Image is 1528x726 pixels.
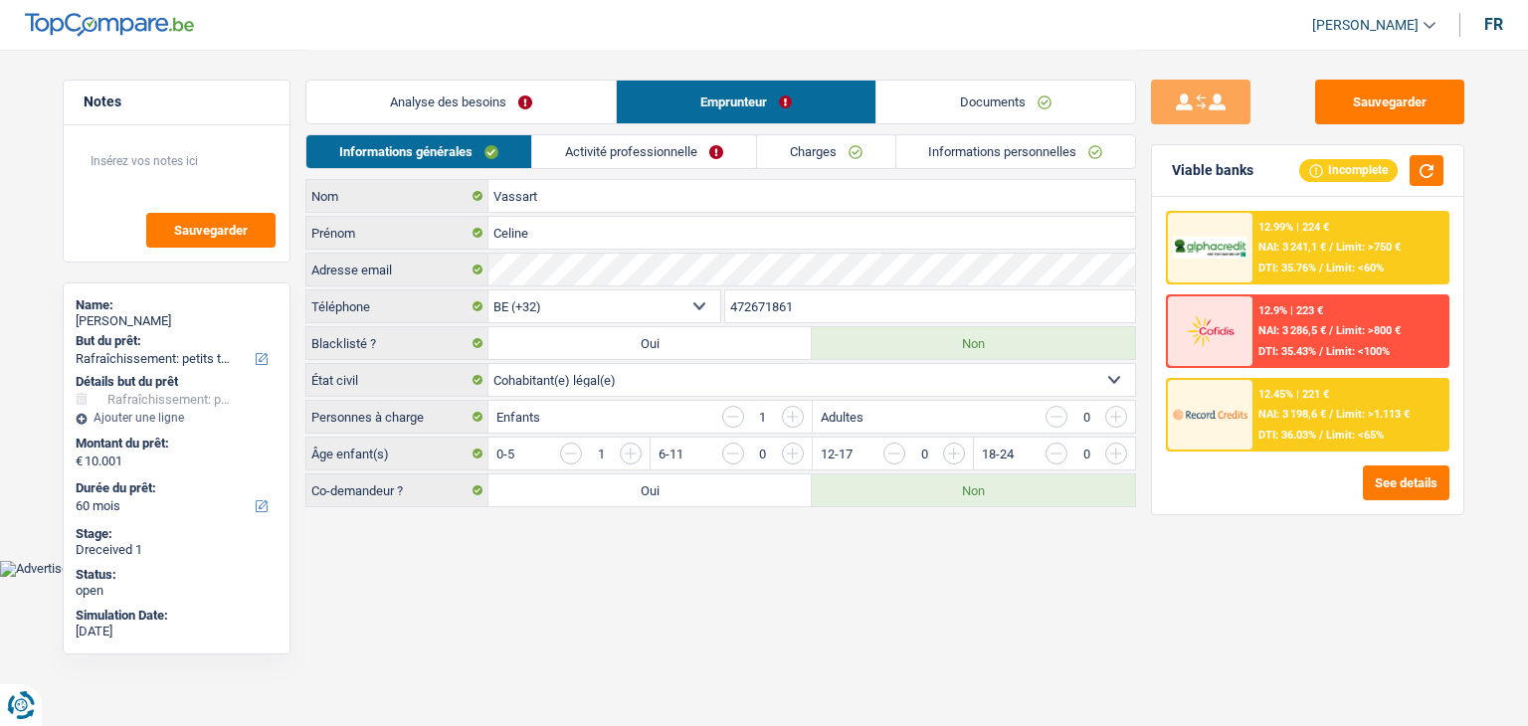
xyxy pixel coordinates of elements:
a: Informations personnelles [896,135,1136,168]
label: Oui [488,327,812,359]
span: / [1329,408,1333,421]
span: Limit: <100% [1326,345,1390,358]
label: Blacklisté ? [306,327,488,359]
span: / [1319,429,1323,442]
label: Non [812,474,1135,506]
span: Limit: <65% [1326,429,1384,442]
div: fr [1484,15,1503,34]
span: Limit: <60% [1326,262,1384,274]
a: Informations générales [306,135,531,168]
div: Simulation Date: [76,608,278,624]
span: NAI: 3 286,5 € [1258,324,1326,337]
div: Dreceived 1 [76,542,278,558]
div: Stage: [76,526,278,542]
div: Détails but du prêt [76,374,278,390]
span: Sauvegarder [174,224,248,237]
img: Cofidis [1173,312,1246,349]
a: Documents [876,81,1135,123]
img: AlphaCredit [1173,237,1246,260]
button: Sauvegarder [1315,80,1464,124]
a: Emprunteur [617,81,875,123]
a: Activité professionnelle [532,135,756,168]
div: Incomplete [1299,159,1398,181]
label: Personnes à charge [306,401,488,433]
span: DTI: 35.43% [1258,345,1316,358]
span: [PERSON_NAME] [1312,17,1419,34]
div: open [76,583,278,599]
div: 1 [754,411,772,424]
div: 12.9% | 223 € [1258,304,1323,317]
div: 0 [1077,411,1095,424]
label: Enfants [496,411,540,424]
button: See details [1363,465,1449,500]
button: Sauvegarder [146,213,276,248]
h5: Notes [84,93,270,110]
span: Limit: >1.113 € [1336,408,1410,421]
div: 1 [592,448,610,460]
a: Charges [757,135,895,168]
span: € [76,454,83,469]
label: Durée du prêt: [76,480,274,496]
label: Nom [306,180,488,212]
div: Viable banks [1172,162,1253,179]
span: / [1319,345,1323,358]
label: Co-demandeur ? [306,474,488,506]
label: Oui [488,474,812,506]
div: [PERSON_NAME] [76,313,278,329]
img: TopCompare Logo [25,13,194,37]
span: / [1329,324,1333,337]
div: Status: [76,567,278,583]
span: Limit: >750 € [1336,241,1401,254]
span: / [1329,241,1333,254]
span: NAI: 3 241,1 € [1258,241,1326,254]
div: [DATE] [76,624,278,639]
div: Name: [76,297,278,313]
a: Analyse des besoins [306,81,616,123]
span: Limit: >800 € [1336,324,1401,337]
div: Ajouter une ligne [76,411,278,425]
label: Téléphone [306,290,488,322]
label: Âge enfant(s) [306,438,488,469]
a: [PERSON_NAME] [1296,9,1435,42]
label: Adresse email [306,254,488,285]
div: 12.45% | 221 € [1258,388,1329,401]
span: / [1319,262,1323,274]
label: But du prêt: [76,333,274,349]
span: NAI: 3 198,6 € [1258,408,1326,421]
span: DTI: 36.03% [1258,429,1316,442]
img: Record Credits [1173,396,1246,433]
span: DTI: 35.76% [1258,262,1316,274]
label: Non [812,327,1135,359]
label: 0-5 [496,448,514,460]
div: 12.99% | 224 € [1258,221,1329,234]
input: 401020304 [725,290,1136,322]
label: Montant du prêt: [76,436,274,452]
label: Adultes [821,411,863,424]
label: Prénom [306,217,488,249]
label: État civil [306,364,488,396]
